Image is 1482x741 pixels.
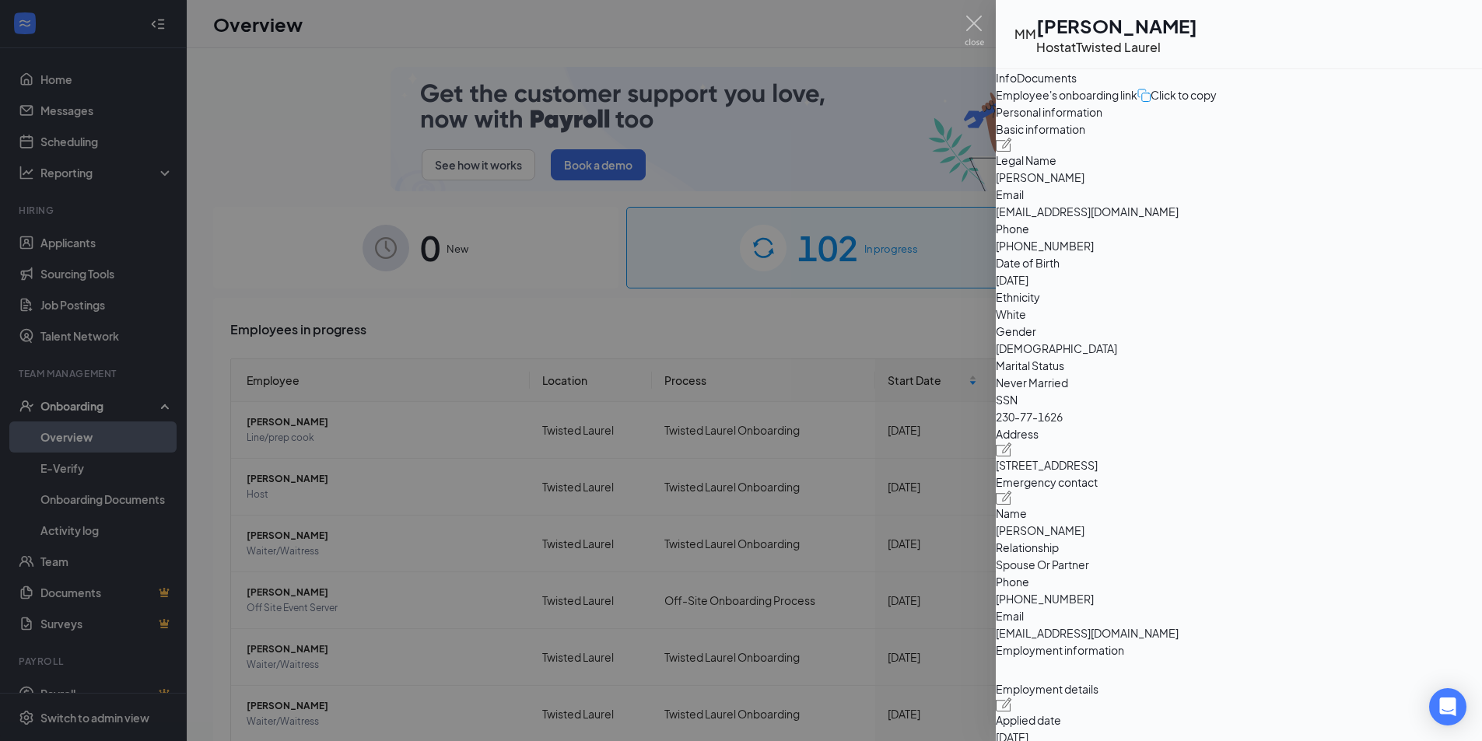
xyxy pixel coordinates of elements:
[996,680,1482,697] span: Employment details
[996,408,1482,425] span: 230-77-1626
[996,590,1482,607] span: [PHONE_NUMBER]
[996,323,1482,340] span: Gender
[996,474,1482,491] span: Emergency contact
[996,556,1482,573] span: Spouse Or Partner
[996,271,1482,288] span: [DATE]
[996,186,1482,203] span: Email
[1429,688,1466,725] div: Open Intercom Messenger
[996,254,1482,271] span: Date of Birth
[1137,86,1217,103] button: Click to copy
[996,288,1482,306] span: Ethnicity
[996,505,1482,522] span: Name
[996,522,1482,539] span: [PERSON_NAME]
[996,220,1482,237] span: Phone
[996,624,1482,641] span: [EMAIL_ADDRESS][DOMAIN_NAME]
[996,374,1482,391] span: Never Married
[996,573,1482,590] span: Phone
[996,103,1482,121] span: Personal information
[996,711,1482,729] span: Applied date
[996,121,1482,138] span: Basic information
[996,425,1482,442] span: Address
[996,391,1482,408] span: SSN
[996,456,1482,474] span: [STREET_ADDRESS]
[996,237,1482,254] span: [PHONE_NUMBER]
[996,306,1482,323] span: White
[1017,69,1077,86] div: Documents
[996,152,1482,169] span: Legal Name
[1014,26,1036,43] div: MM
[996,203,1482,220] span: [EMAIL_ADDRESS][DOMAIN_NAME]
[996,86,1137,103] span: Employee's onboarding link
[1137,89,1151,102] img: click-to-copy.71757273a98fde459dfc.svg
[996,169,1482,186] span: [PERSON_NAME]
[996,641,1482,659] span: Employment information
[996,340,1482,357] span: [DEMOGRAPHIC_DATA]
[1036,39,1197,56] div: Host at Twisted Laurel
[996,357,1482,374] span: Marital Status
[996,69,1017,86] div: Info
[1036,12,1197,39] h1: [PERSON_NAME]
[996,607,1482,624] span: Email
[996,539,1482,556] span: Relationship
